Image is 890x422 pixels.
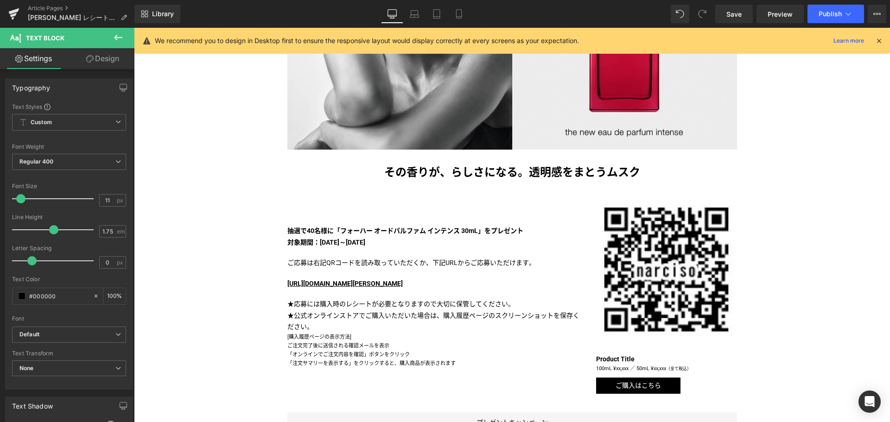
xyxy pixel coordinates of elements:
p: 100mL ¥xx,xxx ／ 50mL ¥xx,xxx [462,337,603,346]
div: Letter Spacing [12,245,126,252]
div: Text Shadow [12,397,53,410]
button: Publish [807,5,864,23]
div: Font Weight [12,144,126,150]
div: Text Color [12,276,126,283]
a: ご購入はこちら [462,350,547,366]
input: Color [29,291,89,301]
a: Tablet [426,5,448,23]
span: em [117,228,125,234]
b: Custom [31,119,52,126]
span: Library [152,10,174,18]
a: [URL][DOMAIN_NAME][PERSON_NAME] [153,252,269,259]
span: [PERSON_NAME] レシートキャンペーン ニュース（8/27公開） [28,14,117,21]
p: We recommend you to design in Desktop first to ensure the responsive layout would display correct... [155,36,579,46]
span: Text Block [26,34,64,42]
div: Line Height [12,214,126,220]
span: ご購入はこちら [482,354,527,361]
span: （全て税込） [532,339,557,343]
a: Design [69,48,136,69]
b: None [19,365,34,372]
p: 「注文サマリーを表示する」をクリックすると、購入商品が表示されます [153,331,449,340]
p: ★公式オンラインストアでご購入いただいた場合は、購入履歴ページのスクリーンショットを保存ください。 [153,282,449,305]
span: px [117,259,125,265]
span: [購入履歴ページの表示方法] [153,306,217,312]
a: Article Pages [28,5,134,12]
a: Learn more [830,35,868,46]
span: Publish [819,10,842,18]
a: プレゼントキャンペーン [153,384,603,405]
a: Preview [756,5,804,23]
div: % [103,288,126,304]
b: Regular 400 [19,158,54,165]
span: プレゼントキャンペーン [343,391,414,398]
div: Text Transform [12,350,126,357]
a: New Library [134,5,180,23]
span: Preview [768,9,793,19]
button: Redo [693,5,712,23]
p: ご注文完了後に送信される確認メールを表示 [153,314,449,322]
strong: その香りが、らしさになる。透明感をまとうムスク [250,138,506,151]
i: Default [19,331,39,339]
div: Text Styles [12,103,126,110]
span: Save [726,9,742,19]
p: ご応募は右記QRコードを読み取っていただくか、下記URLからご応募いただけます。 [153,229,449,241]
span: px [117,197,125,203]
strong: 対象期間：[DATE]～[DATE] [153,211,231,218]
button: Undo [671,5,689,23]
div: Typography [12,79,50,92]
div: Font [12,315,126,322]
a: Desktop [381,5,403,23]
a: Mobile [448,5,470,23]
p: ★応募には購入時のレシートが必要となりますので大切に保管してください。 [153,271,449,282]
div: Open Intercom Messenger [858,391,881,413]
div: Font Size [12,183,126,189]
b: Product Title [462,328,501,335]
button: More [868,5,886,23]
strong: 抽選で40名様に「フォーハー オードパルファム インテンス 30mL」をプレゼント [153,199,389,207]
a: Laptop [403,5,426,23]
p: 「オンラインでご注文内容を確認」ボタンをクリック [153,322,449,331]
